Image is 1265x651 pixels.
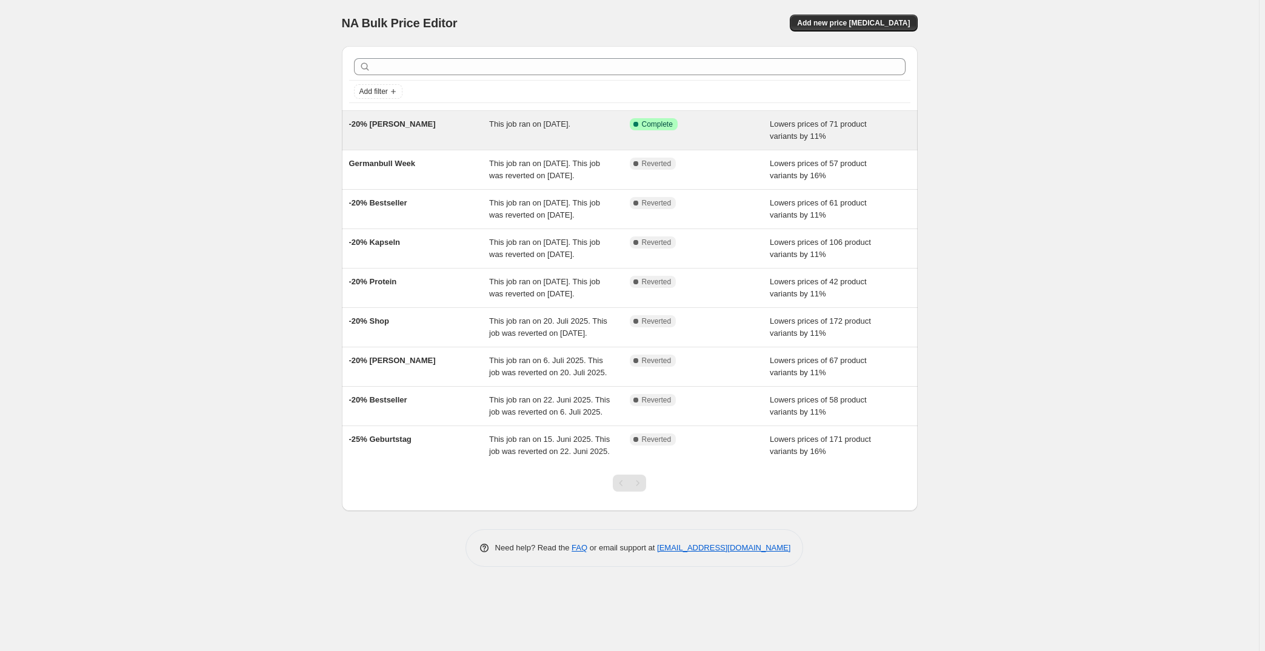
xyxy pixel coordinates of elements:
[354,84,402,99] button: Add filter
[770,316,871,338] span: Lowers prices of 172 product variants by 11%
[770,356,867,377] span: Lowers prices of 67 product variants by 11%
[489,159,600,180] span: This job ran on [DATE]. This job was reverted on [DATE].
[642,395,672,405] span: Reverted
[349,435,412,444] span: -25% Geburtstag
[489,277,600,298] span: This job ran on [DATE]. This job was reverted on [DATE].
[613,475,646,492] nav: Pagination
[349,159,416,168] span: Germanbull Week
[770,198,867,219] span: Lowers prices of 61 product variants by 11%
[770,119,867,141] span: Lowers prices of 71 product variants by 11%
[349,198,407,207] span: -20% Bestseller
[349,277,397,286] span: -20% Protein
[349,119,436,129] span: -20% [PERSON_NAME]
[642,316,672,326] span: Reverted
[657,543,790,552] a: [EMAIL_ADDRESS][DOMAIN_NAME]
[342,16,458,30] span: NA Bulk Price Editor
[797,18,910,28] span: Add new price [MEDICAL_DATA]
[489,119,570,129] span: This job ran on [DATE].
[770,277,867,298] span: Lowers prices of 42 product variants by 11%
[495,543,572,552] span: Need help? Read the
[489,316,607,338] span: This job ran on 20. Juli 2025. This job was reverted on [DATE].
[349,356,436,365] span: -20% [PERSON_NAME]
[349,238,401,247] span: -20% Kapseln
[489,395,610,416] span: This job ran on 22. Juni 2025. This job was reverted on 6. Juli 2025.
[349,395,407,404] span: -20% Bestseller
[770,435,871,456] span: Lowers prices of 171 product variants by 16%
[587,543,657,552] span: or email support at
[642,238,672,247] span: Reverted
[489,435,610,456] span: This job ran on 15. Juni 2025. This job was reverted on 22. Juni 2025.
[770,159,867,180] span: Lowers prices of 57 product variants by 16%
[572,543,587,552] a: FAQ
[642,159,672,169] span: Reverted
[770,395,867,416] span: Lowers prices of 58 product variants by 11%
[359,87,388,96] span: Add filter
[790,15,917,32] button: Add new price [MEDICAL_DATA]
[489,356,607,377] span: This job ran on 6. Juli 2025. This job was reverted on 20. Juli 2025.
[642,198,672,208] span: Reverted
[642,119,673,129] span: Complete
[489,238,600,259] span: This job ran on [DATE]. This job was reverted on [DATE].
[770,238,871,259] span: Lowers prices of 106 product variants by 11%
[642,356,672,366] span: Reverted
[642,277,672,287] span: Reverted
[489,198,600,219] span: This job ran on [DATE]. This job was reverted on [DATE].
[642,435,672,444] span: Reverted
[349,316,389,326] span: -20% Shop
